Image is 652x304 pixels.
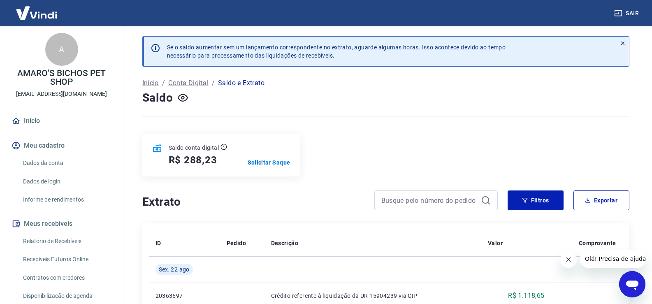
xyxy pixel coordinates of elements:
img: Vindi [10,0,63,26]
button: Filtros [508,190,564,210]
p: Pedido [227,239,246,247]
p: Saldo e Extrato [218,78,265,88]
p: R$ 1.118,65 [508,291,544,301]
p: / [162,78,165,88]
a: Dados de login [20,173,113,190]
p: ID [155,239,161,247]
input: Busque pelo número do pedido [381,194,478,207]
p: Saldo conta digital [169,144,219,152]
button: Sair [613,6,642,21]
h5: R$ 288,23 [169,153,217,167]
p: AMARO'S BICHOS PET SHOP [7,69,116,86]
a: Solicitar Saque [248,158,290,167]
h4: Saldo [142,90,173,106]
p: Comprovante [579,239,616,247]
a: Relatório de Recebíveis [20,233,113,250]
span: Sex, 22 ago [159,265,190,274]
iframe: Mensagem da empresa [580,250,645,268]
iframe: Botão para abrir a janela de mensagens [619,271,645,297]
a: Dados da conta [20,155,113,172]
p: Valor [488,239,503,247]
a: Recebíveis Futuros Online [20,251,113,268]
a: Início [10,112,113,130]
button: Meus recebíveis [10,215,113,233]
p: [EMAIL_ADDRESS][DOMAIN_NAME] [16,90,107,98]
a: Informe de rendimentos [20,191,113,208]
div: A [45,33,78,66]
iframe: Fechar mensagem [560,251,577,268]
h4: Extrato [142,194,364,210]
button: Exportar [573,190,629,210]
a: Conta Digital [168,78,208,88]
p: 20363697 [155,292,213,300]
p: / [212,78,215,88]
a: Início [142,78,159,88]
p: Se o saldo aumentar sem um lançamento correspondente no extrato, aguarde algumas horas. Isso acon... [167,43,506,60]
a: Contratos com credores [20,269,113,286]
span: Olá! Precisa de ajuda? [5,6,69,12]
p: Crédito referente à liquidação da UR 15904239 via CIP [271,292,475,300]
button: Meu cadastro [10,137,113,155]
p: Descrição [271,239,299,247]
